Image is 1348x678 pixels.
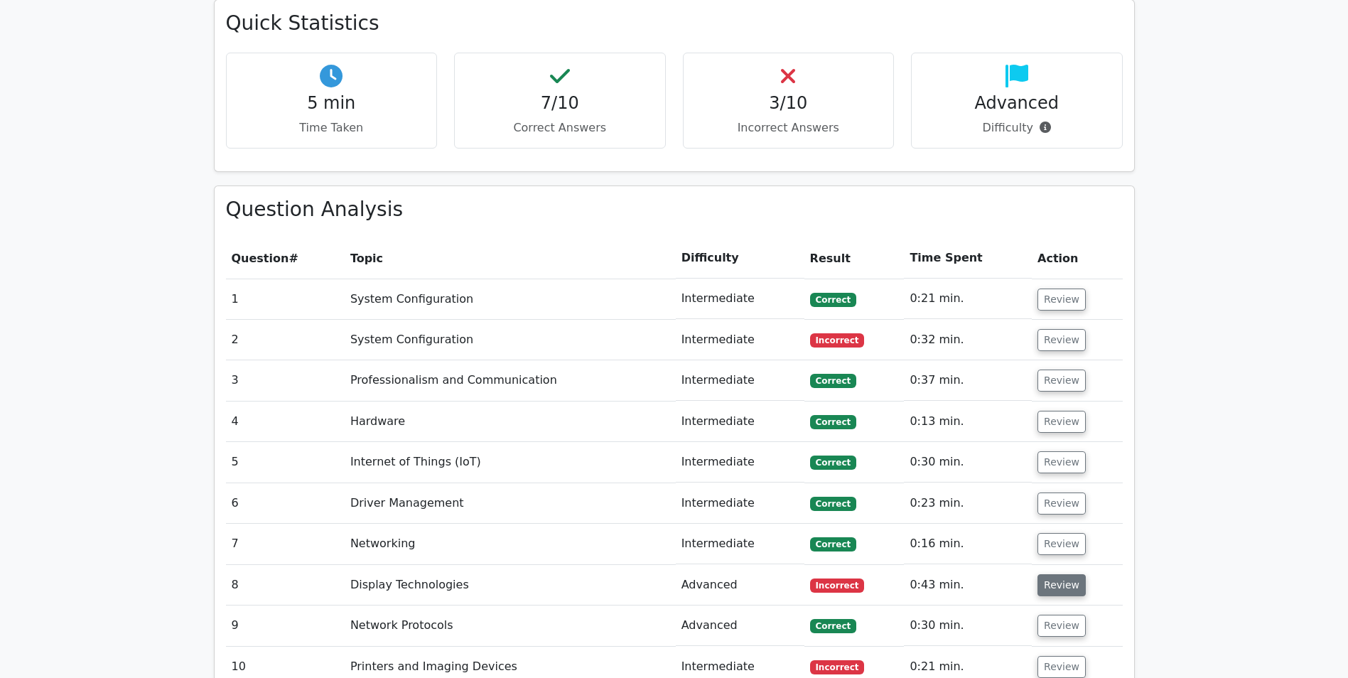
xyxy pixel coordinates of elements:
[345,524,676,564] td: Networking
[466,93,654,114] h4: 7/10
[226,402,345,442] td: 4
[810,497,856,511] span: Correct
[238,119,426,136] p: Time Taken
[810,579,865,593] span: Incorrect
[345,565,676,606] td: Display Technologies
[810,660,865,674] span: Incorrect
[904,442,1032,483] td: 0:30 min.
[1032,238,1122,279] th: Action
[923,93,1111,114] h4: Advanced
[345,483,676,524] td: Driver Management
[1037,329,1086,351] button: Review
[345,360,676,401] td: Professionalism and Communication
[904,483,1032,524] td: 0:23 min.
[226,524,345,564] td: 7
[1037,656,1086,678] button: Review
[1037,411,1086,433] button: Review
[810,415,856,429] span: Correct
[676,238,804,279] th: Difficulty
[345,402,676,442] td: Hardware
[695,93,883,114] h4: 3/10
[810,456,856,470] span: Correct
[810,293,856,307] span: Correct
[1037,493,1086,515] button: Review
[1037,574,1086,596] button: Review
[676,279,804,319] td: Intermediate
[1037,615,1086,637] button: Review
[810,374,856,388] span: Correct
[226,238,345,279] th: #
[345,279,676,319] td: System Configuration
[226,360,345,401] td: 3
[810,619,856,633] span: Correct
[904,402,1032,442] td: 0:13 min.
[676,442,804,483] td: Intermediate
[226,11,1123,36] h3: Quick Statistics
[676,483,804,524] td: Intermediate
[1037,370,1086,392] button: Review
[345,238,676,279] th: Topic
[1037,451,1086,473] button: Review
[226,483,345,524] td: 6
[904,238,1032,279] th: Time Spent
[1037,289,1086,311] button: Review
[676,360,804,401] td: Intermediate
[226,198,1123,222] h3: Question Analysis
[695,119,883,136] p: Incorrect Answers
[904,360,1032,401] td: 0:37 min.
[226,442,345,483] td: 5
[904,606,1032,646] td: 0:30 min.
[904,279,1032,319] td: 0:21 min.
[345,606,676,646] td: Network Protocols
[676,524,804,564] td: Intermediate
[904,320,1032,360] td: 0:32 min.
[676,565,804,606] td: Advanced
[226,279,345,319] td: 1
[345,320,676,360] td: System Configuration
[923,119,1111,136] p: Difficulty
[226,320,345,360] td: 2
[810,333,865,348] span: Incorrect
[676,320,804,360] td: Intermediate
[676,606,804,646] td: Advanced
[904,565,1032,606] td: 0:43 min.
[238,93,426,114] h4: 5 min
[676,402,804,442] td: Intermediate
[232,252,289,265] span: Question
[226,606,345,646] td: 9
[810,537,856,551] span: Correct
[1037,533,1086,555] button: Review
[345,442,676,483] td: Internet of Things (IoT)
[226,565,345,606] td: 8
[904,524,1032,564] td: 0:16 min.
[804,238,905,279] th: Result
[466,119,654,136] p: Correct Answers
